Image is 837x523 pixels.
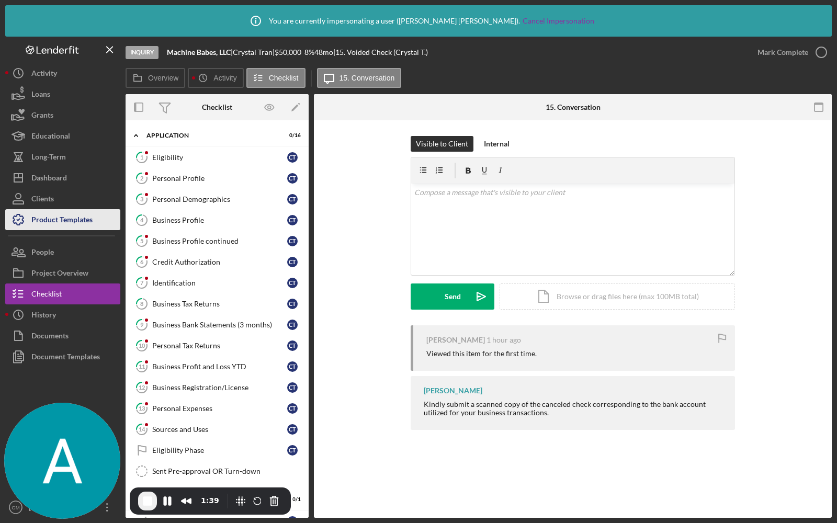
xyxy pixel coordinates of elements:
div: Sent Pre-approval OR Turn-down [152,467,303,475]
button: 15. Conversation [317,68,402,88]
button: Internal [479,136,515,152]
div: C T [287,299,298,309]
button: Project Overview [5,263,120,283]
div: History [31,304,56,328]
label: Activity [213,74,236,82]
div: C T [287,173,298,184]
div: C T [287,194,298,204]
tspan: 10 [139,342,145,349]
a: 14Sources and UsesCT [131,419,303,440]
div: C T [287,152,298,163]
div: Eligibility Phase [152,446,287,454]
div: Sources and Uses [152,425,287,434]
div: Product Templates [31,209,93,233]
div: C T [287,278,298,288]
tspan: 5 [140,237,143,244]
div: Inquiry [126,46,159,59]
div: You are currently impersonating a user ( [PERSON_NAME] [PERSON_NAME] ). [243,8,594,34]
div: Documents [31,325,69,349]
label: Overview [148,74,178,82]
div: | 15. Voided Check (Crystal T.) [333,48,428,56]
button: Dashboard [5,167,120,188]
b: Machine Babes, LLC [167,48,231,56]
div: Business Profile [152,216,287,224]
div: Mark Complete [757,42,808,63]
div: Business Tax Returns [152,300,287,308]
div: Business Profile continued [152,237,287,245]
div: 48 mo [314,48,333,56]
div: C T [287,320,298,330]
div: Checklist [202,103,232,111]
button: People [5,242,120,263]
tspan: 2 [140,175,143,181]
a: 8Business Tax ReturnsCT [131,293,303,314]
div: Eligibility [152,153,287,162]
div: Document Templates [31,346,100,370]
button: Send [411,283,494,310]
a: Eligibility PhaseCT [131,440,303,461]
div: | [167,48,233,56]
button: Documents [5,325,120,346]
a: 4Business ProfileCT [131,210,303,231]
div: C T [287,236,298,246]
tspan: 1 [140,154,143,161]
div: Business Profit and Loss YTD [152,362,287,371]
a: Activity [5,63,120,84]
a: Loans [5,84,120,105]
div: Kindly submit a scanned copy of the canceled check corresponding to the bank account utilized for... [424,400,725,417]
div: Grants [31,105,53,128]
a: Educational [5,126,120,146]
a: Sent Pre-approval OR Turn-down [131,461,303,482]
button: Visible to Client [411,136,473,152]
div: 8 % [304,48,314,56]
div: Activity [31,63,57,86]
a: 10Personal Tax ReturnsCT [131,335,303,356]
div: C T [287,403,298,414]
button: Clients [5,188,120,209]
a: 9Business Bank Statements (3 months)CT [131,314,303,335]
div: C T [287,361,298,372]
div: C T [287,340,298,351]
div: C T [287,382,298,393]
div: Personal Expenses [152,404,287,413]
a: 13Personal ExpensesCT [131,398,303,419]
div: Loans [31,84,50,107]
div: Viewed this item for the first time. [426,349,537,358]
div: C T [287,445,298,456]
button: Document Templates [5,346,120,367]
button: History [5,304,120,325]
div: Credit Authorization [152,258,287,266]
a: 1EligibilityCT [131,147,303,168]
tspan: 13 [139,405,145,412]
div: Personal Profile [152,174,287,183]
a: Product Templates [5,209,120,230]
button: Overview [126,68,185,88]
a: Grants [5,105,120,126]
time: 2025-09-05 18:17 [487,336,521,344]
div: Business Registration/License [152,383,287,392]
a: 7IdentificationCT [131,272,303,293]
a: 3Personal DemographicsCT [131,189,303,210]
div: Business Bank Statements (3 months) [152,321,287,329]
button: Checklist [5,283,120,304]
div: C T [287,257,298,267]
tspan: 8 [140,300,143,307]
div: Project Overview [31,263,88,286]
div: C T [287,215,298,225]
div: Checklist [31,283,62,307]
button: Mark Complete [747,42,832,63]
tspan: 3 [140,196,143,202]
div: [PERSON_NAME] [426,336,485,344]
button: Long-Term [5,146,120,167]
a: 2Personal ProfileCT [131,168,303,189]
a: 12Business Registration/LicenseCT [131,377,303,398]
a: 6Credit AuthorizationCT [131,252,303,272]
tspan: 14 [139,426,145,433]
